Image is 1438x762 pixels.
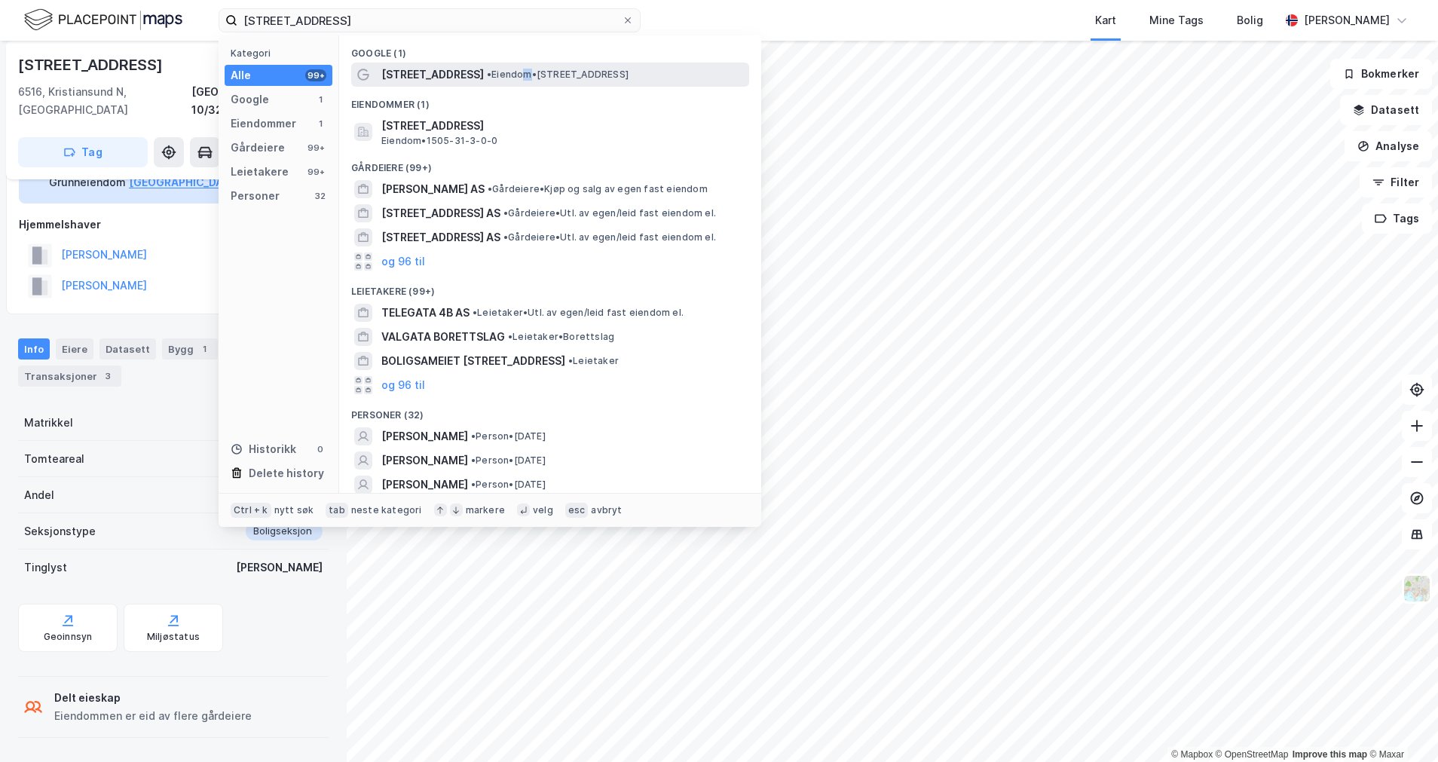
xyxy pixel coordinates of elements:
[503,231,508,243] span: •
[591,504,622,516] div: avbryt
[503,207,716,219] span: Gårdeiere • Utl. av egen/leid fast eiendom el.
[381,304,470,322] span: TELEGATA 4B AS
[381,352,565,370] span: BOLIGSAMEIET [STREET_ADDRESS]
[129,173,283,191] button: [GEOGRAPHIC_DATA], 10/327
[381,427,468,445] span: [PERSON_NAME]
[471,479,476,490] span: •
[1095,11,1116,29] div: Kart
[508,331,512,342] span: •
[533,504,553,516] div: velg
[339,274,761,301] div: Leietakere (99+)
[1403,574,1431,603] img: Z
[1363,690,1438,762] iframe: Chat Widget
[24,450,84,468] div: Tomteareal
[565,503,589,518] div: esc
[473,307,477,318] span: •
[231,47,332,59] div: Kategori
[381,180,485,198] span: [PERSON_NAME] AS
[24,558,67,577] div: Tinglyst
[381,66,484,84] span: [STREET_ADDRESS]
[18,338,50,360] div: Info
[503,207,508,219] span: •
[487,69,491,80] span: •
[49,173,126,191] div: Grunneiendom
[1360,167,1432,197] button: Filter
[1216,749,1289,760] a: OpenStreetMap
[237,9,622,32] input: Søk på adresse, matrikkel, gårdeiere, leietakere eller personer
[231,66,251,84] div: Alle
[99,338,156,360] div: Datasett
[24,7,182,33] img: logo.f888ab2527a4732fd821a326f86c7f29.svg
[44,631,93,643] div: Geoinnsyn
[1171,749,1213,760] a: Mapbox
[231,115,296,133] div: Eiendommer
[54,689,252,707] div: Delt eieskap
[381,476,468,494] span: [PERSON_NAME]
[231,90,269,109] div: Google
[231,163,289,181] div: Leietakere
[1237,11,1263,29] div: Bolig
[471,479,546,491] span: Person • [DATE]
[1362,204,1432,234] button: Tags
[305,142,326,154] div: 99+
[236,558,323,577] div: [PERSON_NAME]
[381,117,743,135] span: [STREET_ADDRESS]
[471,454,546,467] span: Person • [DATE]
[231,503,271,518] div: Ctrl + k
[487,69,629,81] span: Eiendom • [STREET_ADDRESS]
[100,369,115,384] div: 3
[568,355,619,367] span: Leietaker
[508,331,614,343] span: Leietaker • Borettslag
[381,252,425,271] button: og 96 til
[314,443,326,455] div: 0
[339,150,761,177] div: Gårdeiere (99+)
[18,53,166,77] div: [STREET_ADDRESS]
[381,376,425,394] button: og 96 til
[471,430,546,442] span: Person • [DATE]
[351,504,422,516] div: neste kategori
[466,504,505,516] div: markere
[231,139,285,157] div: Gårdeiere
[191,83,329,119] div: [GEOGRAPHIC_DATA], 10/327/0/1
[381,228,500,246] span: [STREET_ADDRESS] AS
[381,135,497,147] span: Eiendom • 1505-31-3-0-0
[1304,11,1390,29] div: [PERSON_NAME]
[56,338,93,360] div: Eiere
[471,430,476,442] span: •
[19,216,328,234] div: Hjemmelshaver
[162,338,218,360] div: Bygg
[18,366,121,387] div: Transaksjoner
[339,35,761,63] div: Google (1)
[381,204,500,222] span: [STREET_ADDRESS] AS
[305,166,326,178] div: 99+
[1330,59,1432,89] button: Bokmerker
[147,631,200,643] div: Miljøstatus
[503,231,716,243] span: Gårdeiere • Utl. av egen/leid fast eiendom el.
[314,118,326,130] div: 1
[568,355,573,366] span: •
[471,454,476,466] span: •
[305,69,326,81] div: 99+
[24,522,96,540] div: Seksjonstype
[381,451,468,470] span: [PERSON_NAME]
[24,414,73,432] div: Matrikkel
[274,504,314,516] div: nytt søk
[381,328,505,346] span: VALGATA BORETTSLAG
[488,183,492,194] span: •
[314,190,326,202] div: 32
[1345,131,1432,161] button: Analyse
[488,183,708,195] span: Gårdeiere • Kjøp og salg av egen fast eiendom
[197,341,212,357] div: 1
[326,503,348,518] div: tab
[1293,749,1367,760] a: Improve this map
[1149,11,1204,29] div: Mine Tags
[473,307,684,319] span: Leietaker • Utl. av egen/leid fast eiendom el.
[1340,95,1432,125] button: Datasett
[54,707,252,725] div: Eiendommen er eid av flere gårdeiere
[339,397,761,424] div: Personer (32)
[231,187,280,205] div: Personer
[249,464,324,482] div: Delete history
[314,93,326,106] div: 1
[231,440,296,458] div: Historikk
